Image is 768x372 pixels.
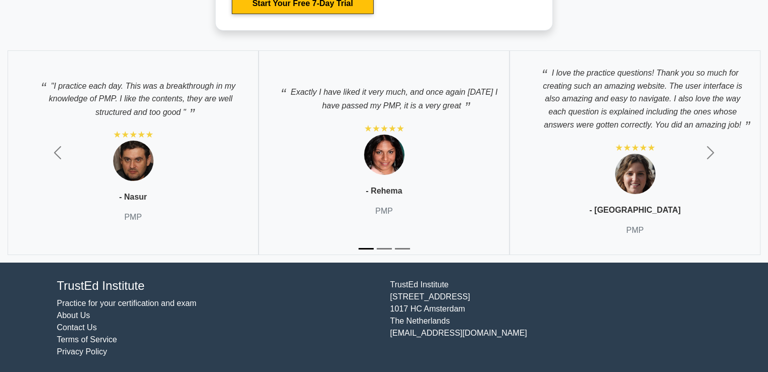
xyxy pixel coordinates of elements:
button: Slide 1 [359,243,374,255]
a: Contact Us [57,323,97,332]
p: PMP [375,205,393,217]
a: Privacy Policy [57,347,108,356]
a: Terms of Service [57,335,117,344]
div: ★★★★★ [113,129,153,141]
div: ★★★★★ [615,142,655,154]
div: ★★★★★ [364,122,404,135]
p: "I practice each day. This was a breakthrough in my knowledge of PMP. I like the contents, they a... [18,74,248,119]
a: Practice for your certification and exam [57,299,197,307]
p: I love the practice questions! Thank you so much for creating such an amazing website. The user i... [520,61,750,132]
p: - [GEOGRAPHIC_DATA] [589,204,681,216]
button: Slide 2 [377,243,392,255]
p: Exactly I have liked it very much, and once again [DATE] I have passed my PMP, it is a very great [269,80,499,112]
p: PMP [124,211,142,223]
h4: TrustEd Institute [57,279,378,293]
img: Testimonial 2 [364,135,404,175]
p: - Nasur [119,191,147,203]
img: Testimonial 3 [615,154,655,194]
p: PMP [626,224,644,236]
img: Testimonial 1 [113,141,153,181]
div: TrustEd Institute [STREET_ADDRESS] 1017 HC Amsterdam The Netherlands [EMAIL_ADDRESS][DOMAIN_NAME] [384,279,718,358]
p: - Rehema [366,185,402,197]
a: About Us [57,311,90,320]
button: Slide 3 [395,243,410,255]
